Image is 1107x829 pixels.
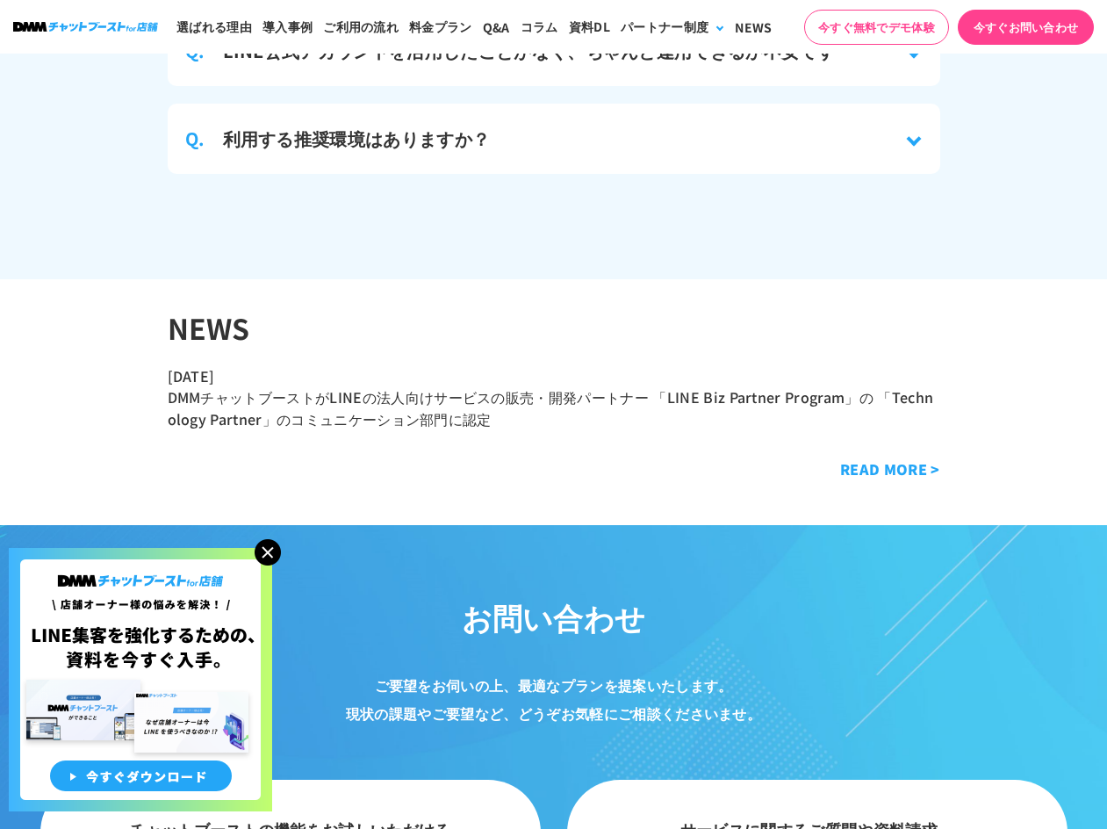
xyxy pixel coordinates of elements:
h2: NEWS [168,307,940,348]
a: 店舗オーナー様の悩みを解決!LINE集客を狂化するための資料を今すぐ入手! [9,548,272,569]
a: 今すぐ無料でデモ体験 [804,10,949,45]
p: ご要望をお伺いの上、最適なプランを提案いたします。 現状の課題やご要望など、 どうぞお気軽にご相談くださいませ。 [27,671,1081,727]
a: 今すぐお問い合わせ [958,10,1094,45]
a: READ MORE > [840,458,940,479]
a: DMMチャットブーストがLINEの法人向けサービスの販売・開発パートナー 「LINE Biz Partner Program」の 「Technology Partner」のコミュニケーション部門に認定 [168,386,934,429]
span: Q. [185,126,205,152]
img: 店舗オーナー様の悩みを解決!LINE集客を狂化するための資料を今すぐ入手! [9,548,272,811]
img: ロゴ [13,22,158,32]
h3: 利用する推奨環境はありますか？ [223,126,491,152]
div: パートナー制度 [621,18,708,36]
time: [DATE] [168,365,215,386]
h2: お問い合わせ [27,595,1081,640]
